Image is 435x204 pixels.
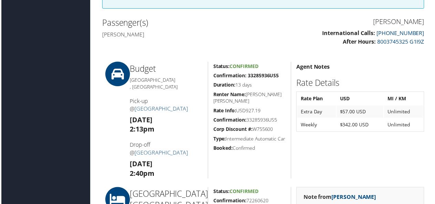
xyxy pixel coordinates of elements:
[213,136,226,143] strong: Type:
[230,189,259,196] span: Confirmed
[298,119,337,132] td: Weekly
[129,116,152,125] strong: [DATE]
[134,105,188,113] a: [GEOGRAPHIC_DATA]
[129,98,203,113] h4: Pick-up @
[213,92,246,98] strong: Renter Name:
[102,31,258,38] h4: [PERSON_NAME]
[323,30,376,37] strong: International Calls:
[129,142,203,157] h4: Drop-off @
[338,93,385,105] th: USD
[213,136,286,143] h5: Intermediate Automatic Car
[304,194,377,202] strong: Note from
[129,125,154,135] strong: 2:13pm
[213,127,253,133] strong: Corp Discount #:
[213,92,286,105] h5: [PERSON_NAME] [PERSON_NAME]
[213,82,286,89] h5: 13 days
[344,38,377,46] strong: After Hours:
[129,63,203,75] h2: Budget
[213,82,236,89] strong: Duration:
[213,72,279,79] strong: Confirmation: 33285936US5
[213,117,247,124] strong: Confirmation:
[102,17,258,29] h2: Passenger(s)
[338,106,385,118] td: $57.00 USD
[213,127,286,134] h5: W755600
[298,106,337,118] td: Extra Day
[129,170,154,179] strong: 2:40pm
[129,77,203,91] h5: [GEOGRAPHIC_DATA] , [GEOGRAPHIC_DATA]
[379,38,426,46] a: 8003745325 G1I9Z
[298,93,337,105] th: Rate Plan
[385,106,425,118] td: Unlimited
[213,117,286,124] h5: 33285936US5
[230,63,259,70] span: Confirmed
[269,17,426,26] h3: [PERSON_NAME]
[385,119,425,132] td: Unlimited
[213,108,286,115] h5: USD927.19
[213,108,236,114] strong: Rate Info:
[385,93,425,105] th: MI / KM
[213,189,230,196] strong: Status:
[297,63,331,71] strong: Agent Notes
[338,119,385,132] td: $342.00 USD
[134,150,188,157] a: [GEOGRAPHIC_DATA]
[378,30,426,37] a: [PHONE_NUMBER]
[213,146,286,152] h5: Confirmed
[129,160,152,169] strong: [DATE]
[297,78,426,89] h2: Rate Details
[213,63,230,70] strong: Status:
[213,146,233,152] strong: Booked:
[332,194,377,202] a: [PERSON_NAME]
